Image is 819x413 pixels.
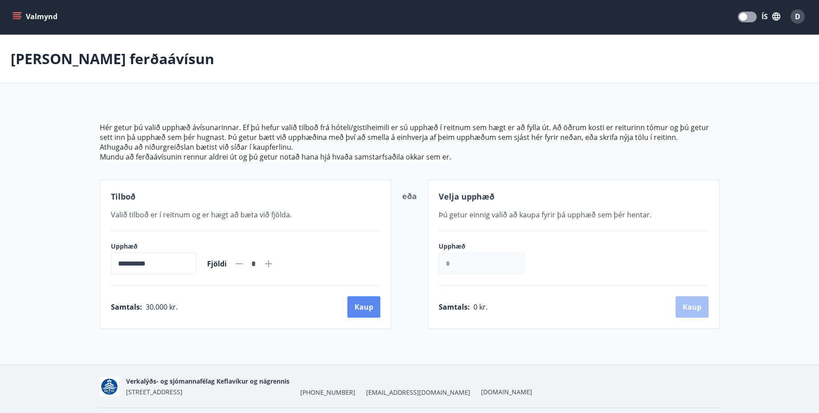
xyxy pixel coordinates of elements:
[481,388,532,396] a: [DOMAIN_NAME]
[100,377,119,396] img: 1uahwJ64BIZ2AgQfJvOJ7GgoDkZaoiombvoNATvz.jpeg
[787,6,808,27] button: D
[439,191,494,202] span: Velja upphæð
[439,242,533,251] label: Upphæð
[146,302,178,312] span: 30.000 kr.
[126,377,289,385] span: Verkalýðs- og sjómannafélag Keflavíkur og nágrennis
[111,210,292,220] span: Valið tilboð er í reitnum og er hægt að bæta við fjölda.
[111,302,142,312] span: Samtals :
[347,296,380,318] button: Kaup
[739,13,747,21] span: Translations Mode
[757,8,785,25] button: ÍS
[111,242,196,251] label: Upphæð
[439,302,470,312] span: Samtals :
[11,49,214,69] p: [PERSON_NAME] ferðaávísun
[473,302,488,312] span: 0 kr.
[100,123,709,142] span: Hér getur þú valið upphæð ávísunarinnar. Ef þú hefur valið tilboð frá hóteli/gistiheimili er sú u...
[795,12,800,21] span: D
[300,388,355,397] span: [PHONE_NUMBER]
[100,152,451,162] span: Mundu að ferðaávísunin rennur aldrei út og þú getur notað hana hjá hvaða samstarfsaðila okkar sem...
[207,259,227,269] span: Fjöldi
[111,191,135,202] span: Tilboð
[11,8,61,25] button: menu
[100,142,293,152] span: Athugaðu að niðurgreiðslan bætist við síðar í kaupferlinu.
[402,191,417,201] span: eða
[366,388,470,397] span: [EMAIL_ADDRESS][DOMAIN_NAME]
[126,388,183,396] span: [STREET_ADDRESS]
[439,210,652,220] span: Þú getur einnig valið að kaupa fyrir þá upphæð sem þér hentar.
